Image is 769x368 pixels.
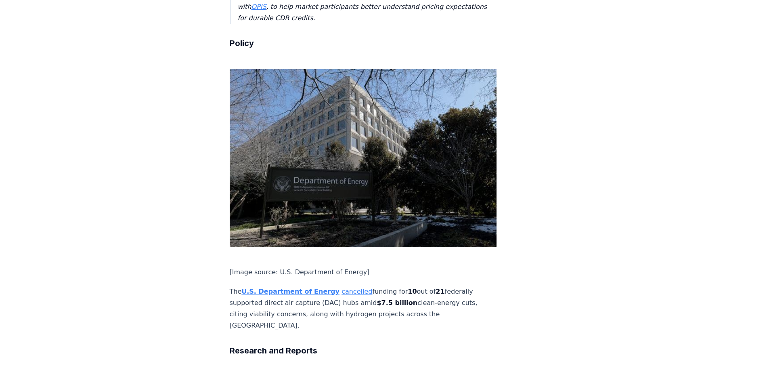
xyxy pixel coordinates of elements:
a: OPIS [251,3,266,11]
strong: Research and Reports [230,346,317,355]
p: The funding for out of federally supported direct air capture (DAC) hubs amid clean-energy cuts, ... [230,286,497,331]
strong: Policy [230,38,254,48]
a: cancelled [342,288,372,295]
strong: 10 [408,288,417,295]
a: U.S. Department of Energy [241,288,339,295]
strong: $7.5 billion [377,299,417,307]
strong: 21 [436,288,444,295]
p: [Image source: U.S. Department of Energy] [230,267,497,278]
img: blog post image [230,69,497,247]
